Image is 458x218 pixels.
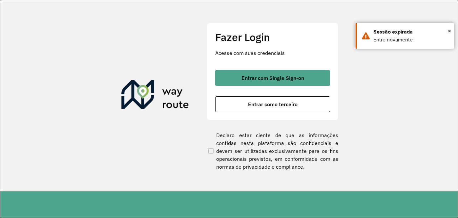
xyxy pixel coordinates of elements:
[448,26,451,36] button: Close
[207,131,338,171] label: Declaro estar ciente de que as informações contidas nesta plataforma são confidenciais e devem se...
[215,49,330,57] p: Acesse com suas credenciais
[241,75,304,81] span: Entrar com Single Sign-on
[121,80,189,112] img: Roteirizador AmbevTech
[373,28,449,36] div: Sessão expirada
[248,102,298,107] span: Entrar como terceiro
[448,26,451,36] span: ×
[215,96,330,112] button: button
[373,36,449,44] div: Entre novamente
[215,31,330,43] h2: Fazer Login
[215,70,330,86] button: button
